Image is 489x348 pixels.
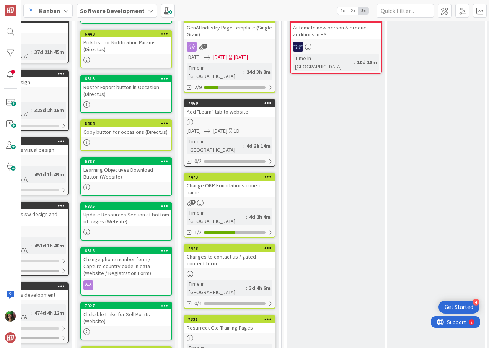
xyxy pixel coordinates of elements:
[184,316,275,333] div: 7331Resurrect Old Training Pages
[354,58,355,67] span: :
[184,107,275,117] div: Add "Learn" tab to website
[81,210,171,226] div: Update Resources Section at bottom of pages (Website)
[33,309,66,317] div: 474d 4h 12m
[188,246,275,251] div: 7478
[184,252,275,268] div: Changes to contact us / gated content form
[31,106,33,114] span: :
[184,15,275,93] a: 7367GenAI Industry Page Template (Single Grain)[DATE][DATE][DATE]Time in [GEOGRAPHIC_DATA]:24d 3h...
[291,16,381,39] div: 7249Automate new person & product additions in HS
[213,127,227,135] span: [DATE]
[33,106,66,114] div: 328d 2h 16m
[33,170,66,179] div: 451d 1h 43m
[81,31,171,37] div: 6448
[247,213,272,221] div: 4d 2h 4m
[184,99,275,167] a: 7460Add "Learn" tab to website[DATE][DATE]1DTime in [GEOGRAPHIC_DATA]:4d 2h 14m0/2
[438,301,479,314] div: Open Get Started checklist, remaining modules: 4
[80,247,172,296] a: 6518Change phone number form / Capture country code in data (Website / Registration Form)
[188,174,275,180] div: 7473
[246,213,247,221] span: :
[81,309,171,326] div: Clickable Links for Sell Points (Website)
[184,316,275,323] div: 7331
[16,1,35,10] span: Support
[31,48,33,56] span: :
[81,203,171,226] div: 6835Update Resources Section at bottom of pages (Website)
[445,303,473,311] div: Get Started
[184,100,275,117] div: 7460Add "Learn" tab to website
[5,332,16,343] img: avatar
[81,82,171,99] div: Roster Export button in Occasion (Directus)
[80,302,172,340] a: 7027Clickable Links for Sell Points (Website)
[81,203,171,210] div: 6835
[188,317,275,322] div: 7331
[80,157,172,196] a: 6787Learning Objectives Download Button (Website)
[377,4,434,18] input: Quick Filter...
[80,119,172,151] a: 6484Copy button for occasions (Directus)
[194,299,202,307] span: 0/4
[187,208,246,225] div: Time in [GEOGRAPHIC_DATA]
[355,58,379,67] div: 10d 18m
[81,31,171,54] div: 6448Pick List for Notification Params (Directus)
[81,254,171,278] div: Change phone number form / Capture country code in data (Website / Registration Form)
[5,311,16,322] img: SL
[81,302,171,309] div: 7027
[188,101,275,106] div: 7460
[81,120,171,137] div: 6484Copy button for occasions (Directus)
[5,5,16,16] img: Visit kanbanzone.com
[187,127,201,135] span: [DATE]
[33,241,66,250] div: 451d 1h 40m
[243,68,245,76] span: :
[213,53,227,61] span: [DATE]
[245,141,272,150] div: 4d 2h 14m
[81,247,171,278] div: 6518Change phone number form / Capture country code in data (Website / Registration Form)
[194,228,202,236] span: 1/2
[202,44,207,49] span: 1
[184,173,275,238] a: 7473Change OKR Foundations course nameTime in [GEOGRAPHIC_DATA]:4d 2h 4m1/2
[184,245,275,252] div: 7478
[31,170,33,179] span: :
[184,323,275,333] div: Resurrect Old Training Pages
[187,53,201,61] span: [DATE]
[81,127,171,137] div: Copy button for occasions (Directus)
[194,83,202,91] span: 2/9
[85,31,171,37] div: 6448
[81,302,171,326] div: 7027Clickable Links for Sell Points (Website)
[184,244,275,309] a: 7478Changes to contact us / gated content formTime in [GEOGRAPHIC_DATA]:3d 4h 6m0/4
[85,248,171,254] div: 6518
[358,7,368,15] span: 3x
[31,309,33,317] span: :
[81,75,171,82] div: 6515
[194,157,202,165] span: 0/2
[348,7,358,15] span: 2x
[39,6,60,15] span: Kanban
[184,245,275,268] div: 7478Changes to contact us / gated content form
[85,121,171,126] div: 6484
[234,53,248,61] div: [DATE]
[293,42,303,52] img: MH
[81,165,171,182] div: Learning Objectives Download Button (Website)
[187,63,243,80] div: Time in [GEOGRAPHIC_DATA]
[245,68,272,76] div: 24d 3h 8m
[247,284,272,292] div: 3d 4h 6m
[291,42,381,52] div: MH
[184,16,275,39] div: 7367GenAI Industry Page Template (Single Grain)
[81,37,171,54] div: Pick List for Notification Params (Directus)
[80,202,172,241] a: 6835Update Resources Section at bottom of pages (Website)
[31,241,33,250] span: :
[246,284,247,292] span: :
[243,141,245,150] span: :
[184,174,275,181] div: 7473
[184,174,275,197] div: 7473Change OKR Foundations course name
[85,203,171,209] div: 6835
[81,120,171,127] div: 6484
[290,15,382,74] a: 7249Automate new person & product additions in HSMHTime in [GEOGRAPHIC_DATA]:10d 18m
[184,23,275,39] div: GenAI Industry Page Template (Single Grain)
[81,158,171,182] div: 6787Learning Objectives Download Button (Website)
[187,280,246,296] div: Time in [GEOGRAPHIC_DATA]
[293,54,354,71] div: Time in [GEOGRAPHIC_DATA]
[85,159,171,164] div: 6787
[473,299,479,306] div: 4
[291,23,381,39] div: Automate new person & product additions in HS
[184,100,275,107] div: 7460
[81,247,171,254] div: 6518
[81,158,171,165] div: 6787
